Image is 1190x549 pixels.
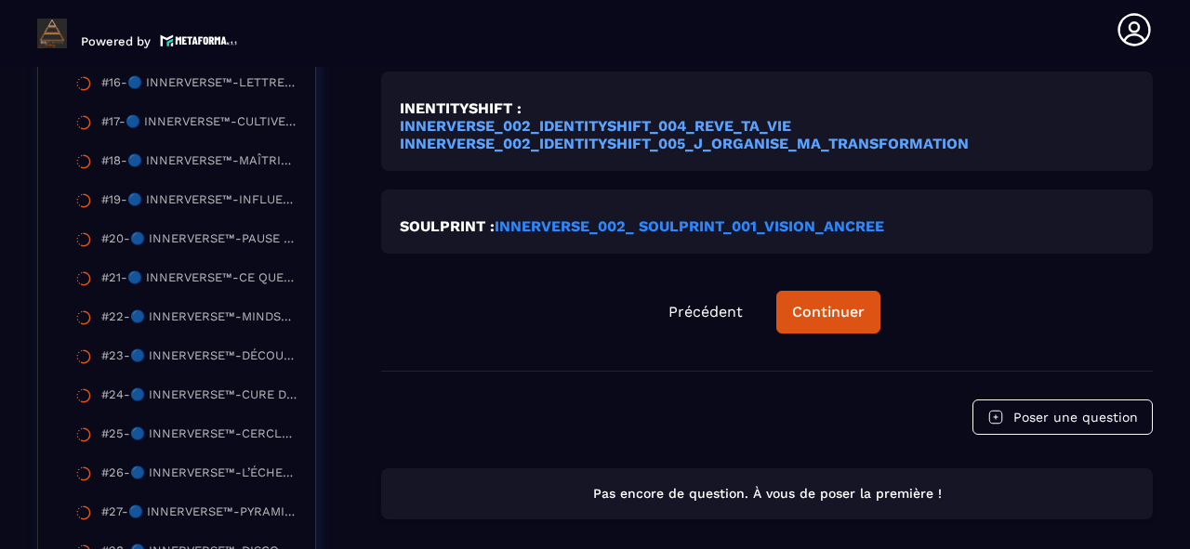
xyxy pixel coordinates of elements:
[398,485,1136,503] p: Pas encore de question. À vous de poser la première !
[101,309,297,330] div: #22-🔵 INNERVERSE™-MINDSET IDÉAL
[81,34,151,48] p: Powered by
[654,292,758,333] button: Précédent
[776,291,880,333] button: Continuer
[101,504,297,525] div: #27-🔵 INNERVERSE™-PYRAMIDE DE MASLOW
[101,153,297,174] div: #18-🔵 INNERVERSE™-MAÎTRISER VOE ÉMOTIONS
[37,19,67,48] img: logo-branding
[101,348,297,369] div: #23-🔵 INNERVERSE™-DÉCOUVRIR MES COMPORTEMENTS
[792,303,865,321] div: Continuer
[400,99,522,117] strong: INENTITYSHIFT :
[101,465,297,486] div: #26-🔵 INNERVERSE™-L’ÉCHELLE DE [PERSON_NAME]
[495,217,884,235] a: INNERVERSE_002_ SOULPRINT_001_VISION_ANCREE
[101,387,297,408] div: #24-🔵 INNERVERSE™-CURE DÉTOX
[101,192,297,213] div: #19-🔵 INNERVERSE™-INFLUENCE DES ÉMOTIONS SUR L'ACTION
[400,135,969,152] a: INNERVERSE_002_IDENTITYSHIFT_005_J_ORGANISE_MA_TRANSFORMATION
[400,117,791,135] a: INNERVERSE_002_IDENTITYSHIFT_004_REVE_TA_VIE
[101,270,297,291] div: #21-🔵 INNERVERSE™-CE QUE TU ATTIRES
[101,114,297,135] div: #17-🔵 INNERVERSE™-CULTIVEZ UN MINDSET POSITIF
[101,426,297,447] div: #25-🔵 INNERVERSE™-CERCLE DES DÉSIRS
[101,231,297,252] div: #20-🔵 INNERVERSE™-PAUSE DE RECONNAISSANCE ET RESET ENERGETIQUE
[101,75,297,96] div: #16-🔵 INNERVERSE™-LETTRE DE COLÈRE
[400,217,495,235] strong: SOULPRINT :
[972,399,1153,435] button: Poser une question
[160,33,238,48] img: logo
